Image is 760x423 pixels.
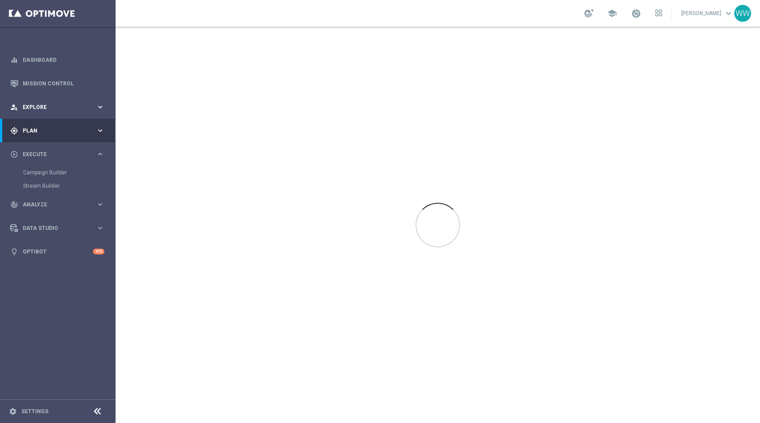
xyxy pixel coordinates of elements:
[23,48,104,72] a: Dashboard
[10,201,105,208] button: track_changes Analyze keyboard_arrow_right
[23,72,104,95] a: Mission Control
[10,56,18,64] i: equalizer
[10,225,105,232] button: Data Studio keyboard_arrow_right
[93,249,104,254] div: +10
[10,248,105,255] button: lightbulb Optibot +10
[10,104,105,111] button: person_search Explore keyboard_arrow_right
[21,409,48,414] a: Settings
[23,182,92,189] a: Stream Builder
[23,240,93,263] a: Optibot
[96,200,104,209] i: keyboard_arrow_right
[96,126,104,135] i: keyboard_arrow_right
[23,128,96,133] span: Plan
[10,103,18,111] i: person_search
[10,248,18,256] i: lightbulb
[10,150,18,158] i: play_circle_outline
[724,8,733,18] span: keyboard_arrow_down
[23,166,115,179] div: Campaign Builder
[10,80,105,87] button: Mission Control
[96,150,104,158] i: keyboard_arrow_right
[23,169,92,176] a: Campaign Builder
[10,151,105,158] button: play_circle_outline Execute keyboard_arrow_right
[10,224,96,232] div: Data Studio
[10,201,18,209] i: track_changes
[23,179,115,193] div: Stream Builder
[10,48,104,72] div: Dashboard
[10,201,96,209] div: Analyze
[96,224,104,232] i: keyboard_arrow_right
[9,407,17,415] i: settings
[23,202,96,207] span: Analyze
[96,103,104,111] i: keyboard_arrow_right
[680,7,734,20] a: [PERSON_NAME]keyboard_arrow_down
[10,127,105,134] button: gps_fixed Plan keyboard_arrow_right
[10,240,104,263] div: Optibot
[23,152,96,157] span: Execute
[607,8,617,18] span: school
[10,150,96,158] div: Execute
[23,105,96,110] span: Explore
[734,5,751,22] div: WW
[10,127,96,135] div: Plan
[10,127,18,135] i: gps_fixed
[10,56,105,64] button: equalizer Dashboard
[10,103,96,111] div: Explore
[10,72,104,95] div: Mission Control
[23,226,96,231] span: Data Studio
